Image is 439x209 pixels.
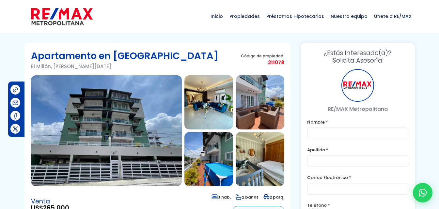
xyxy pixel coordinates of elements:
[327,7,371,26] span: Nuestro equipo
[263,7,327,26] span: Préstamos Hipotecarios
[31,62,218,70] p: El Millón, [PERSON_NAME][DATE]
[12,112,19,119] img: Compartir
[307,49,408,57] span: ¿Estás Interesado(a)?
[184,132,233,186] img: Apartamento en El Millón
[31,49,218,62] h1: Apartamento en [GEOGRAPHIC_DATA]
[307,49,408,64] h3: ¡Solicita Asesoría!
[12,86,19,93] img: Compartir
[307,118,408,126] label: Nombre *
[241,53,284,58] span: Código de propiedad:
[212,194,231,200] span: 3 hab.
[226,7,263,26] span: Propiedades
[207,7,226,26] span: Inicio
[31,198,69,205] span: Venta
[341,69,374,102] div: RE/MAX Metropolitana
[184,75,233,129] img: Apartamento en El Millón
[263,194,284,200] span: 2 parq.
[236,194,259,200] span: 2 baños
[241,58,284,67] span: 211078
[12,99,19,106] img: Compartir
[236,132,284,186] img: Apartamento en El Millón
[31,75,182,186] img: Apartamento en El Millón
[307,105,408,113] p: RE/MAX Metropolitana
[307,146,408,154] label: Apellido *
[307,173,408,182] label: Correo Electrónico *
[12,126,19,132] img: Compartir
[236,75,284,129] img: Apartamento en El Millón
[371,7,415,26] span: Únete a RE/MAX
